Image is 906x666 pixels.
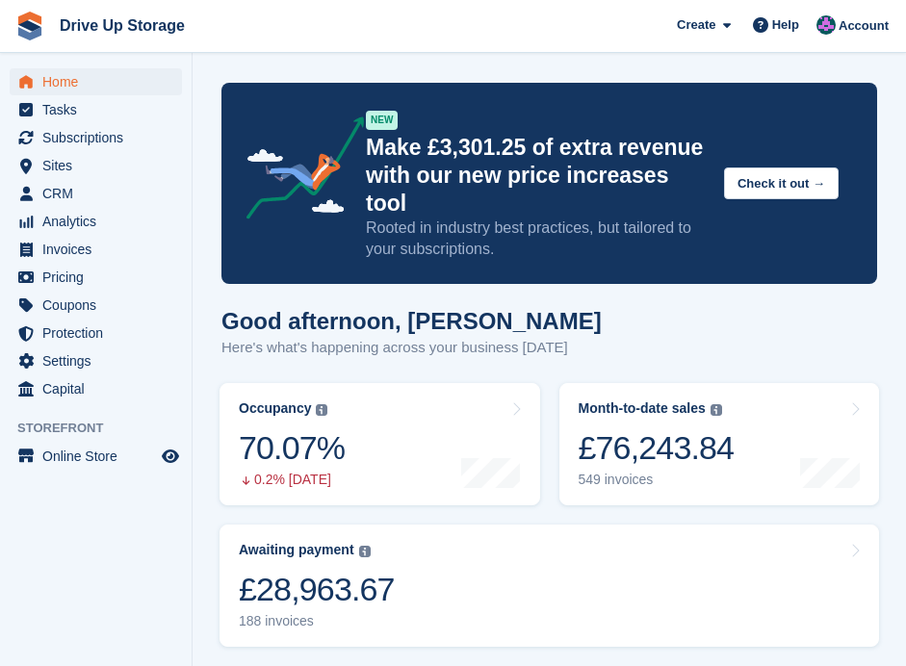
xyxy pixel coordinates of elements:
[159,445,182,468] a: Preview store
[839,16,889,36] span: Account
[316,404,327,416] img: icon-info-grey-7440780725fd019a000dd9b08b2336e03edf1995a4989e88bcd33f0948082b44.svg
[42,152,158,179] span: Sites
[10,320,182,346] a: menu
[10,208,182,235] a: menu
[42,347,158,374] span: Settings
[239,472,345,488] div: 0.2% [DATE]
[239,613,395,629] div: 188 invoices
[10,347,182,374] a: menu
[579,428,735,468] div: £76,243.84
[42,292,158,319] span: Coupons
[10,124,182,151] a: menu
[42,96,158,123] span: Tasks
[10,236,182,263] a: menu
[52,10,193,41] a: Drive Up Storage
[42,264,158,291] span: Pricing
[711,404,722,416] img: icon-info-grey-7440780725fd019a000dd9b08b2336e03edf1995a4989e88bcd33f0948082b44.svg
[10,96,182,123] a: menu
[579,400,706,417] div: Month-to-date sales
[359,546,371,557] img: icon-info-grey-7440780725fd019a000dd9b08b2336e03edf1995a4989e88bcd33f0948082b44.svg
[220,383,540,505] a: Occupancy 70.07% 0.2% [DATE]
[42,443,158,470] span: Online Store
[10,180,182,207] a: menu
[42,124,158,151] span: Subscriptions
[724,167,839,199] button: Check it out →
[239,570,395,609] div: £28,963.67
[10,264,182,291] a: menu
[239,542,354,558] div: Awaiting payment
[239,428,345,468] div: 70.07%
[10,292,182,319] a: menu
[221,308,602,334] h1: Good afternoon, [PERSON_NAME]
[17,419,192,438] span: Storefront
[42,68,158,95] span: Home
[221,337,602,359] p: Here's what's happening across your business [DATE]
[10,68,182,95] a: menu
[677,15,715,35] span: Create
[816,15,836,35] img: Andy
[10,443,182,470] a: menu
[42,320,158,346] span: Protection
[10,152,182,179] a: menu
[559,383,880,505] a: Month-to-date sales £76,243.84 549 invoices
[366,111,398,130] div: NEW
[366,134,709,218] p: Make £3,301.25 of extra revenue with our new price increases tool
[42,208,158,235] span: Analytics
[42,236,158,263] span: Invoices
[579,472,735,488] div: 549 invoices
[230,116,365,226] img: price-adjustments-announcement-icon-8257ccfd72463d97f412b2fc003d46551f7dbcb40ab6d574587a9cd5c0d94...
[772,15,799,35] span: Help
[239,400,311,417] div: Occupancy
[366,218,709,260] p: Rooted in industry best practices, but tailored to your subscriptions.
[42,375,158,402] span: Capital
[220,525,879,647] a: Awaiting payment £28,963.67 188 invoices
[42,180,158,207] span: CRM
[10,375,182,402] a: menu
[15,12,44,40] img: stora-icon-8386f47178a22dfd0bd8f6a31ec36ba5ce8667c1dd55bd0f319d3a0aa187defe.svg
